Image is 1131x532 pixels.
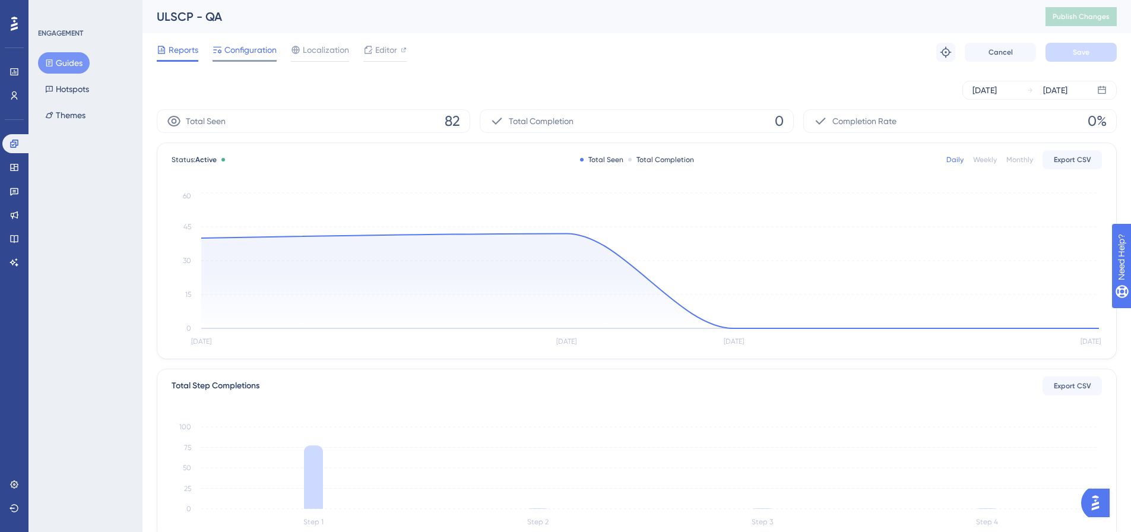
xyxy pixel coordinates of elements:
[965,43,1036,62] button: Cancel
[179,423,191,431] tspan: 100
[1053,12,1110,21] span: Publish Changes
[1046,7,1117,26] button: Publish Changes
[946,155,964,164] div: Daily
[1054,381,1091,391] span: Export CSV
[832,114,896,128] span: Completion Rate
[445,112,460,131] span: 82
[628,155,694,164] div: Total Completion
[157,8,1016,25] div: ULSCP - QA
[186,505,191,513] tspan: 0
[1043,150,1102,169] button: Export CSV
[976,518,998,526] tspan: Step 4
[1081,485,1117,521] iframe: UserGuiding AI Assistant Launcher
[775,112,784,131] span: 0
[1043,376,1102,395] button: Export CSV
[1088,112,1107,131] span: 0%
[183,256,191,265] tspan: 30
[303,518,324,526] tspan: Step 1
[191,337,211,346] tspan: [DATE]
[183,223,191,231] tspan: 45
[1006,155,1033,164] div: Monthly
[184,484,191,493] tspan: 25
[38,104,93,126] button: Themes
[172,155,217,164] span: Status:
[38,78,96,100] button: Hotspots
[1054,155,1091,164] span: Export CSV
[527,518,549,526] tspan: Step 2
[989,47,1013,57] span: Cancel
[1046,43,1117,62] button: Save
[185,290,191,299] tspan: 15
[184,444,191,452] tspan: 75
[183,464,191,472] tspan: 50
[186,114,226,128] span: Total Seen
[183,192,191,200] tspan: 60
[724,337,744,346] tspan: [DATE]
[38,28,83,38] div: ENGAGEMENT
[973,155,997,164] div: Weekly
[195,156,217,164] span: Active
[303,43,349,57] span: Localization
[169,43,198,57] span: Reports
[375,43,397,57] span: Editor
[186,324,191,332] tspan: 0
[38,52,90,74] button: Guides
[172,379,259,393] div: Total Step Completions
[1043,83,1067,97] div: [DATE]
[1073,47,1089,57] span: Save
[972,83,997,97] div: [DATE]
[1081,337,1101,346] tspan: [DATE]
[224,43,277,57] span: Configuration
[509,114,574,128] span: Total Completion
[556,337,576,346] tspan: [DATE]
[28,3,74,17] span: Need Help?
[752,518,773,526] tspan: Step 3
[580,155,623,164] div: Total Seen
